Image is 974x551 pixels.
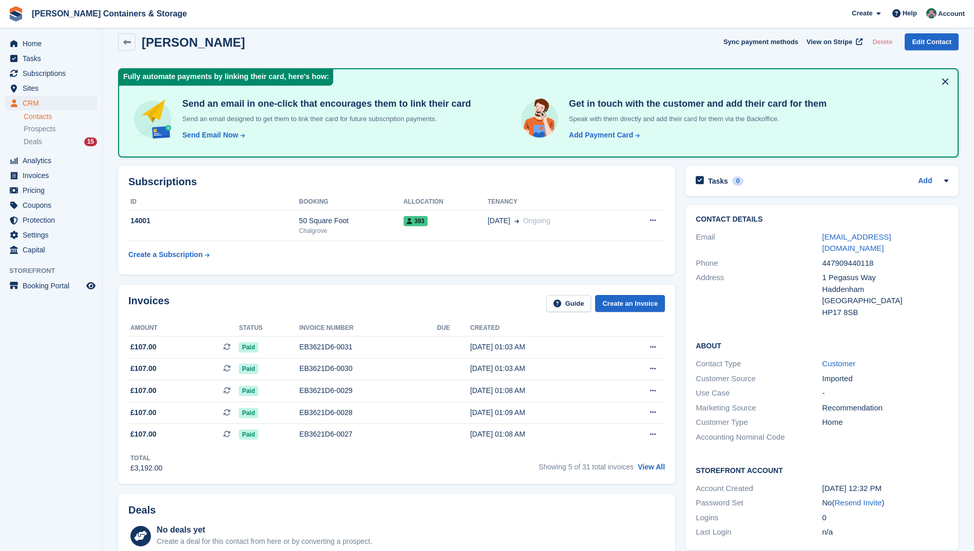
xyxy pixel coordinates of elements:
[142,35,245,49] h2: [PERSON_NAME]
[696,231,822,254] div: Email
[404,216,428,226] span: 393
[696,483,822,495] div: Account Created
[130,463,162,474] div: £3,192.00
[696,512,822,524] div: Logins
[822,284,948,296] div: Haddenham
[918,175,932,187] a: Add
[696,373,822,385] div: Customer Source
[85,280,97,292] a: Preview store
[23,183,84,198] span: Pricing
[299,320,437,337] th: Invoice number
[130,385,157,396] span: £107.00
[24,124,97,134] a: Prospects
[519,98,561,140] img: get-in-touch-e3e95b6451f4e49772a6039d3abdde126589d6f45a760754adfa51be33bf0f70.svg
[822,417,948,428] div: Home
[5,279,97,293] a: menu
[23,279,84,293] span: Booking Portal
[696,526,822,538] div: Last Login
[708,176,728,186] h2: Tasks
[523,217,550,225] span: Ongoing
[822,359,855,368] a: Customer
[565,98,827,110] h4: Get in touch with the customer and add their card for them
[299,342,437,352] div: EB3621D6-0031
[182,130,238,141] div: Send Email Now
[723,33,798,50] button: Sync payment methods
[905,33,959,50] a: Edit Contact
[23,153,84,168] span: Analytics
[130,342,157,352] span: £107.00
[5,243,97,257] a: menu
[239,320,299,337] th: Status
[822,232,891,253] a: [EMAIL_ADDRESS][DOMAIN_NAME]
[23,213,84,227] span: Protection
[565,130,641,141] a: Add Payment Card
[128,249,203,260] div: Create a Subscription
[299,407,437,418] div: EB3621D6-0028
[299,215,403,226] div: 50 Square Foot
[638,463,665,471] a: View All
[868,33,896,50] button: Delete
[5,198,97,212] a: menu
[5,36,97,51] a: menu
[470,429,610,440] div: [DATE] 01:08 AM
[239,386,258,396] span: Paid
[5,168,97,183] a: menu
[822,526,948,538] div: n/a
[299,226,403,235] div: Chalgrove
[5,153,97,168] a: menu
[470,320,610,337] th: Created
[239,408,258,418] span: Paid
[539,463,634,471] span: Showing 5 of 31 total invoices
[903,8,917,18] span: Help
[23,51,84,66] span: Tasks
[28,5,191,22] a: [PERSON_NAME] Containers & Storage
[696,340,948,350] h2: About
[488,194,620,210] th: Tenancy
[128,215,299,226] div: 14001
[5,213,97,227] a: menu
[822,258,948,269] div: 447909440118
[696,402,822,414] div: Marketing Source
[565,114,827,124] p: Speak with them directly and add their card for them via the Backoffice.
[299,429,437,440] div: EB3621D6-0027
[178,114,471,124] p: Send an email designed to get them to link their card for future subscription payments.
[130,454,162,463] div: Total
[404,194,488,210] th: Allocation
[299,194,403,210] th: Booking
[807,37,852,47] span: View on Stripe
[926,8,937,18] img: Julia Marcham
[128,320,239,337] th: Amount
[299,363,437,374] div: EB3621D6-0030
[130,407,157,418] span: £107.00
[23,228,84,242] span: Settings
[23,81,84,95] span: Sites
[128,504,156,516] h2: Deals
[696,272,822,318] div: Address
[128,245,209,264] a: Create a Subscription
[470,385,610,396] div: [DATE] 01:08 AM
[23,198,84,212] span: Coupons
[696,497,822,509] div: Password Set
[5,228,97,242] a: menu
[239,364,258,374] span: Paid
[822,272,948,284] div: 1 Pegasus Way
[5,81,97,95] a: menu
[822,295,948,307] div: [GEOGRAPHIC_DATA]
[128,176,665,188] h2: Subscriptions
[938,9,965,19] span: Account
[595,295,665,312] a: Create an Invoice
[822,512,948,524] div: 0
[24,137,42,147] span: Deals
[130,363,157,374] span: £107.00
[696,358,822,370] div: Contact Type
[696,258,822,269] div: Phone
[24,136,97,147] a: Deals 15
[128,295,169,312] h2: Invoices
[822,483,948,495] div: [DATE] 12:32 PM
[299,385,437,396] div: EB3621D6-0029
[130,429,157,440] span: £107.00
[157,524,372,536] div: No deals yet
[5,51,97,66] a: menu
[470,342,610,352] div: [DATE] 01:03 AM
[822,387,948,399] div: -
